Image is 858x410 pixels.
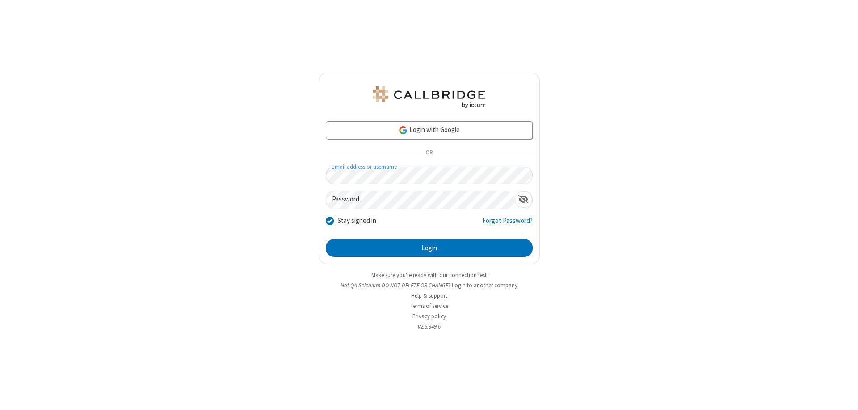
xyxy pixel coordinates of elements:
div: Show password [515,191,532,208]
input: Email address or username [326,167,533,184]
input: Password [326,191,515,209]
a: Help & support [411,292,447,299]
span: OR [422,147,436,159]
button: Login [326,239,533,257]
a: Forgot Password? [482,216,533,233]
iframe: Chat [836,387,851,404]
a: Privacy policy [412,312,446,320]
img: google-icon.png [398,125,408,135]
a: Login with Google [326,121,533,139]
button: Login to another company [452,281,517,290]
li: Not QA Selenium DO NOT DELETE OR CHANGE? [319,281,540,290]
a: Terms of service [410,302,448,310]
a: Make sure you're ready with our connection test [371,271,487,279]
li: v2.6.349.6 [319,322,540,331]
img: QA Selenium DO NOT DELETE OR CHANGE [371,86,487,108]
label: Stay signed in [337,216,376,226]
